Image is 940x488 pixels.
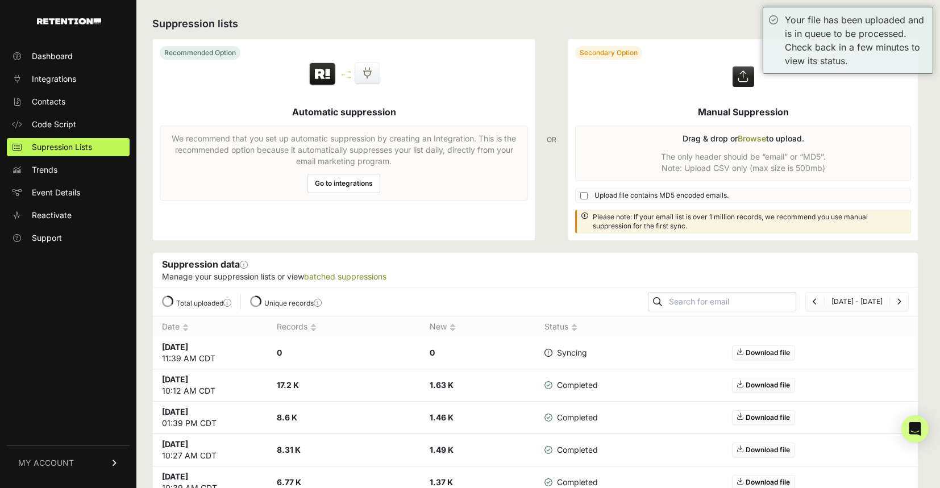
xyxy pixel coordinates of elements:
a: Support [7,229,130,247]
a: Previous [813,297,817,306]
a: Trends [7,161,130,179]
td: 10:27 AM CDT [153,434,268,466]
a: Download file [732,410,795,425]
img: Retention [308,62,337,87]
strong: 1.37 K [430,477,453,487]
h5: Automatic suppression [292,105,396,119]
span: MY ACCOUNT [18,457,74,469]
img: no_sort-eaf950dc5ab64cae54d48a5578032e96f70b2ecb7d747501f34c8f2db400fb66.gif [450,323,456,332]
span: Integrations [32,73,76,85]
strong: [DATE] [162,472,188,481]
li: [DATE] - [DATE] [824,297,889,306]
span: Supression Lists [32,141,92,153]
a: MY ACCOUNT [7,445,130,480]
th: Status [535,316,612,337]
strong: 6.77 K [277,477,301,487]
strong: 8.31 K [277,445,301,454]
p: We recommend that you set up automatic suppression by creating an Integration. This is the recomm... [167,133,521,167]
a: Next [897,297,901,306]
img: Retention.com [37,18,101,24]
span: Dashboard [32,51,73,62]
span: Trends [32,164,57,176]
div: Open Intercom Messenger [901,415,929,443]
td: 01:39 PM CDT [153,402,268,434]
strong: 8.6 K [277,412,297,422]
span: Upload file contains MD5 encoded emails. [594,191,729,200]
strong: 1.49 K [430,445,454,454]
a: Download file [732,345,795,360]
th: Records [268,316,421,337]
a: Go to integrations [307,174,380,193]
h2: Suppression lists [152,16,918,32]
th: New [421,316,535,337]
strong: 1.46 K [430,412,454,422]
a: Dashboard [7,47,130,65]
strong: [DATE] [162,342,188,352]
img: integration [342,77,351,78]
span: Completed [544,444,598,456]
th: Date [153,316,268,337]
td: 10:12 AM CDT [153,369,268,402]
strong: 0 [430,348,435,357]
span: Contacts [32,96,65,107]
label: Unique records [264,299,322,307]
strong: [DATE] [162,374,188,384]
img: no_sort-eaf950dc5ab64cae54d48a5578032e96f70b2ecb7d747501f34c8f2db400fb66.gif [182,323,189,332]
a: Integrations [7,70,130,88]
strong: 17.2 K [277,380,299,390]
span: Syncing [544,347,587,358]
img: no_sort-eaf950dc5ab64cae54d48a5578032e96f70b2ecb7d747501f34c8f2db400fb66.gif [310,323,317,332]
a: Code Script [7,115,130,134]
strong: 0 [277,348,282,357]
a: Supression Lists [7,138,130,156]
td: 11:39 AM CDT [153,337,268,369]
nav: Page navigation [805,292,909,311]
label: Total uploaded [176,299,231,307]
div: Suppression data [153,253,918,287]
span: Completed [544,412,598,423]
a: Reactivate [7,206,130,224]
span: Event Details [32,187,80,198]
div: OR [547,39,556,241]
p: Manage your suppression lists or view [162,271,909,282]
div: Your file has been uploaded and is in queue to be processed. Check back in a few minutes to view ... [785,13,927,68]
div: Recommended Option [160,46,240,60]
img: integration [342,74,351,76]
a: batched suppressions [304,272,386,281]
span: Completed [544,477,598,488]
strong: [DATE] [162,407,188,416]
a: Event Details [7,183,130,202]
img: no_sort-eaf950dc5ab64cae54d48a5578032e96f70b2ecb7d747501f34c8f2db400fb66.gif [571,323,577,332]
span: Support [32,232,62,244]
a: Contacts [7,93,130,111]
input: Search for email [667,294,796,310]
input: Upload file contains MD5 encoded emails. [580,192,588,199]
strong: 1.63 K [430,380,454,390]
span: Completed [544,379,598,391]
a: Download file [732,443,795,457]
img: integration [342,71,351,73]
span: Reactivate [32,210,72,221]
span: Code Script [32,119,76,130]
strong: [DATE] [162,439,188,449]
a: Download file [732,378,795,393]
